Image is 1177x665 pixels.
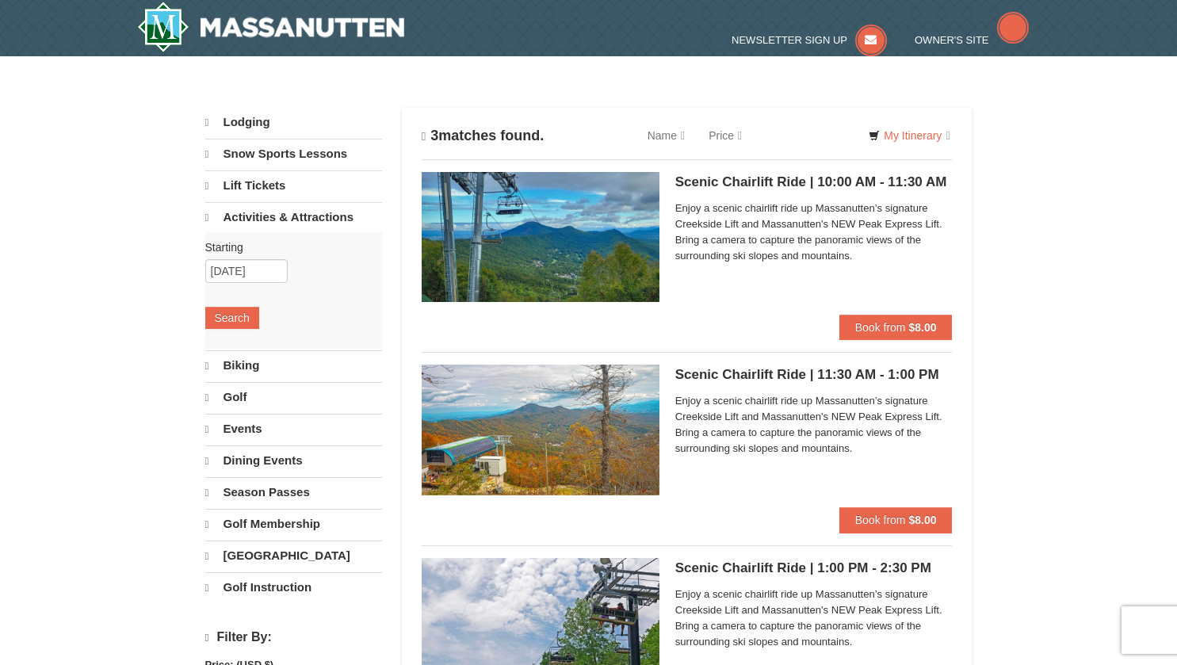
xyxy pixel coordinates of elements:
label: Starting [205,239,370,255]
span: Enjoy a scenic chairlift ride up Massanutten’s signature Creekside Lift and Massanutten's NEW Pea... [675,201,953,264]
h5: Scenic Chairlift Ride | 1:00 PM - 2:30 PM [675,560,953,576]
span: 3 [430,128,438,143]
span: Enjoy a scenic chairlift ride up Massanutten’s signature Creekside Lift and Massanutten's NEW Pea... [675,587,953,650]
a: Golf [205,382,382,412]
button: Search [205,307,259,329]
strong: $8.00 [908,321,936,334]
img: 24896431-1-a2e2611b.jpg [422,172,659,302]
img: 24896431-13-a88f1aaf.jpg [422,365,659,495]
a: Lift Tickets [205,170,382,201]
span: Newsletter Sign Up [732,34,847,46]
a: Biking [205,350,382,380]
a: Price [697,120,754,151]
a: Golf Membership [205,509,382,539]
a: Lodging [205,108,382,137]
a: Owner's Site [915,34,1029,46]
a: My Itinerary [858,124,960,147]
h5: Scenic Chairlift Ride | 11:30 AM - 1:00 PM [675,367,953,383]
h4: Filter By: [205,630,382,645]
strong: $8.00 [908,514,936,526]
a: Dining Events [205,445,382,476]
a: [GEOGRAPHIC_DATA] [205,541,382,571]
span: Enjoy a scenic chairlift ride up Massanutten’s signature Creekside Lift and Massanutten's NEW Pea... [675,393,953,457]
h4: matches found. [422,128,545,144]
span: Book from [855,321,906,334]
button: Book from $8.00 [839,315,953,340]
span: Owner's Site [915,34,989,46]
a: Newsletter Sign Up [732,34,887,46]
a: Name [636,120,697,151]
a: Golf Instruction [205,572,382,602]
span: Book from [855,514,906,526]
a: Season Passes [205,477,382,507]
a: Activities & Attractions [205,202,382,232]
a: Massanutten Resort [137,2,405,52]
button: Book from $8.00 [839,507,953,533]
h5: Scenic Chairlift Ride | 10:00 AM - 11:30 AM [675,174,953,190]
a: Snow Sports Lessons [205,139,382,169]
a: Events [205,414,382,444]
img: Massanutten Resort Logo [137,2,405,52]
